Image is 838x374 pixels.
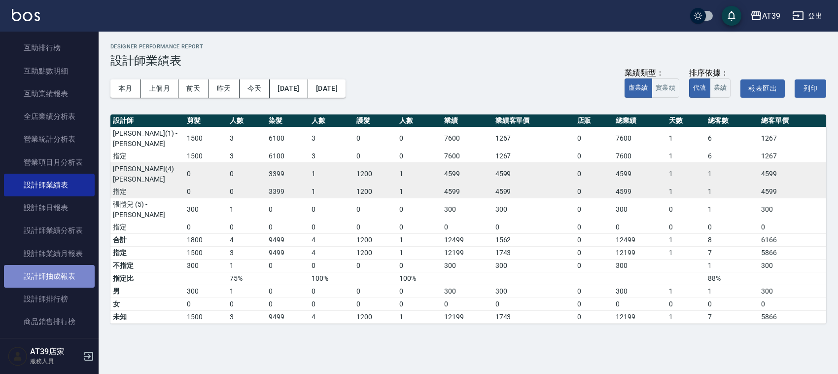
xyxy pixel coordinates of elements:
[613,246,666,259] td: 12199
[397,233,442,246] td: 1
[759,150,826,163] td: 1267
[309,114,354,127] th: 人數
[722,6,741,26] button: save
[184,127,227,150] td: 1500
[613,150,666,163] td: 7600
[184,285,227,298] td: 300
[397,272,442,285] td: 100%
[493,150,575,163] td: 1267
[309,285,354,298] td: 0
[4,174,95,196] a: 設計師業績表
[795,79,826,98] button: 列印
[788,7,826,25] button: 登出
[4,242,95,265] a: 設計師業績月報表
[666,285,705,298] td: 1
[493,259,575,272] td: 300
[705,198,759,221] td: 1
[397,221,442,234] td: 0
[705,150,759,163] td: 6
[625,78,652,98] button: 虛業績
[309,272,354,285] td: 100%
[227,298,266,310] td: 0
[759,221,826,234] td: 0
[110,272,184,285] td: 指定比
[613,285,666,298] td: 300
[227,310,266,323] td: 3
[397,162,442,186] td: 1
[354,162,397,186] td: 1200
[4,151,95,174] a: 營業項目月分析表
[397,298,442,310] td: 0
[759,198,826,221] td: 300
[575,221,614,234] td: 0
[493,221,575,234] td: 0
[493,310,575,323] td: 1743
[442,150,493,163] td: 7600
[354,150,397,163] td: 0
[12,9,40,21] img: Logo
[110,114,184,127] th: 設計師
[493,198,575,221] td: 300
[397,150,442,163] td: 0
[266,186,309,198] td: 3399
[613,298,666,310] td: 0
[575,285,614,298] td: 0
[705,114,759,127] th: 總客數
[266,114,309,127] th: 染髮
[184,310,227,323] td: 1500
[4,288,95,310] a: 設計師排行榜
[493,298,575,310] td: 0
[4,265,95,288] a: 設計師抽成報表
[705,162,759,186] td: 1
[227,259,266,272] td: 1
[227,150,266,163] td: 3
[666,221,705,234] td: 0
[354,310,397,323] td: 1200
[705,285,759,298] td: 1
[309,298,354,310] td: 0
[309,162,354,186] td: 1
[309,246,354,259] td: 4
[4,82,95,105] a: 互助業績報表
[575,310,614,323] td: 0
[705,127,759,150] td: 6
[266,259,309,272] td: 0
[442,198,493,221] td: 300
[110,150,184,163] td: 指定
[397,198,442,221] td: 0
[110,43,826,50] h2: Designer Performance Report
[354,127,397,150] td: 0
[266,127,309,150] td: 6100
[666,186,705,198] td: 1
[227,114,266,127] th: 人數
[354,259,397,272] td: 0
[354,114,397,127] th: 護髮
[442,186,493,198] td: 4599
[110,54,826,68] h3: 設計師業績表
[184,162,227,186] td: 0
[309,221,354,234] td: 0
[110,186,184,198] td: 指定
[442,246,493,259] td: 12199
[309,310,354,323] td: 4
[493,162,575,186] td: 4599
[575,259,614,272] td: 0
[613,221,666,234] td: 0
[759,285,826,298] td: 300
[184,114,227,127] th: 剪髮
[759,186,826,198] td: 4599
[354,186,397,198] td: 1200
[240,79,270,98] button: 今天
[266,150,309,163] td: 6100
[705,259,759,272] td: 1
[575,162,614,186] td: 0
[178,79,209,98] button: 前天
[4,105,95,128] a: 全店業績分析表
[227,246,266,259] td: 3
[666,150,705,163] td: 1
[613,127,666,150] td: 7600
[689,78,710,98] button: 代號
[575,246,614,259] td: 0
[309,259,354,272] td: 0
[184,233,227,246] td: 1800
